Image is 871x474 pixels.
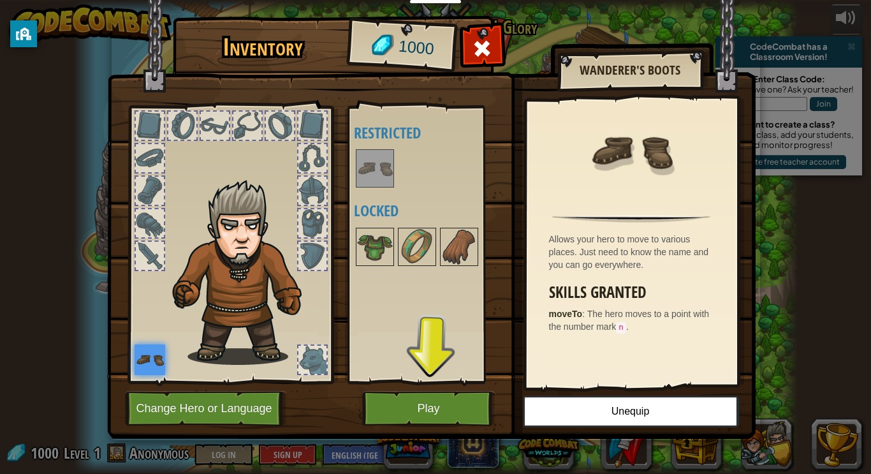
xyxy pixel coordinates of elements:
[135,344,165,375] img: portrait.png
[549,284,721,301] h3: Skills Granted
[590,110,673,193] img: portrait.png
[357,229,393,265] img: portrait.png
[549,309,710,332] span: The hero moves to a point with the number mark .
[125,391,287,426] button: Change Hero or Language
[354,124,504,141] h4: Restricted
[552,215,710,223] img: hr.png
[362,391,495,426] button: Play
[616,322,626,334] code: n
[570,63,690,77] h2: Wanderer's Boots
[357,151,393,186] img: portrait.png
[397,35,435,61] span: 1000
[549,233,721,271] div: Allows your hero to move to various places. Just need to know the name and you can go everywhere.
[582,309,587,319] span: :
[166,179,323,365] img: hair_m2.png
[523,396,738,427] button: Unequip
[441,229,477,265] img: portrait.png
[549,309,583,319] strong: moveTo
[182,34,344,61] h1: Inventory
[399,229,435,265] img: portrait.png
[354,202,504,219] h4: Locked
[10,20,37,47] button: privacy banner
